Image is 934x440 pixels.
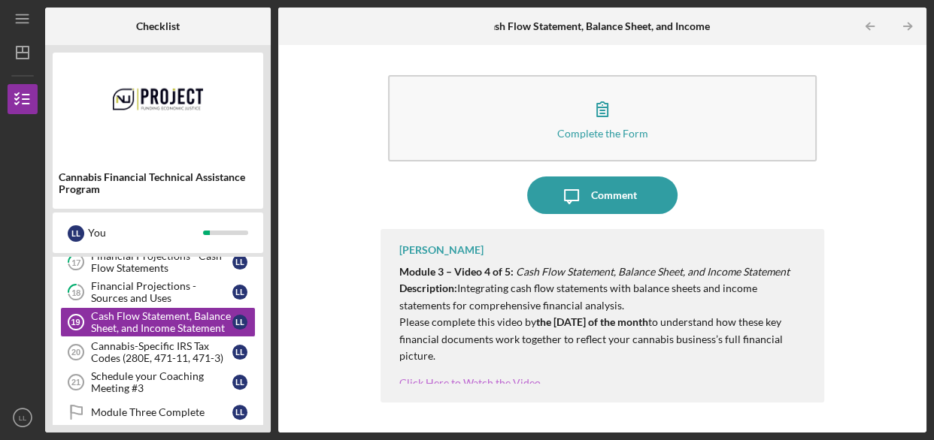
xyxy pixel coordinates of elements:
a: 21Schedule your Coaching Meeting #3LL [60,367,256,397]
a: 17Financial Projections - Cash Flow StatementsLL [60,247,256,277]
img: Product logo [53,60,263,150]
p: Integrating cash flow statements with balance sheets and income statements for comprehensive fina... [399,264,808,364]
div: You [88,220,203,246]
div: L L [232,255,247,270]
div: Cannabis-Specific IRS Tax Codes (280E, 471-11, 471-3) [91,340,232,364]
a: Module Three CompleteLL [60,397,256,427]
b: Cash Flow Statement, Balance Sheet, and Income Statement [483,20,760,32]
div: Schedule your Coaching Meeting #3 [91,370,232,394]
button: Comment [527,176,678,214]
div: Comment [590,176,636,214]
a: Click Here to Watch the Video [399,376,541,389]
strong: the [DATE] of the month [536,315,648,328]
tspan: 20 [71,348,80,357]
a: 18Financial Projections - Sources and UsesLL [60,277,256,307]
div: Cannabis Financial Technical Assistance Program [59,171,257,195]
div: L L [232,405,247,420]
div: L L [68,225,84,242]
b: Checklist [136,20,180,32]
strong: Description: [399,282,457,294]
a: 20Cannabis-Specific IRS Tax Codes (280E, 471-11, 471-3)LL [60,337,256,367]
div: L L [232,285,247,300]
div: Module Three Complete [91,406,232,418]
div: Financial Projections - Sources and Uses [91,280,232,304]
strong: Module 3 – Video 4 of 5: [399,265,514,278]
em: Cash Flow Statement, Balance Sheet, and Income Statement [516,265,790,278]
button: LL [8,402,38,432]
div: L L [232,315,247,330]
div: Financial Projections - Cash Flow Statements [91,250,232,274]
div: L L [232,375,247,390]
a: 19Cash Flow Statement, Balance Sheet, and Income StatementLL [60,307,256,337]
text: LL [19,414,27,422]
div: L L [232,345,247,360]
tspan: 18 [71,288,80,297]
button: Complete the Form [388,75,816,161]
tspan: 17 [71,258,81,267]
tspan: 19 [71,318,80,327]
div: Complete the Form [556,128,647,139]
div: Cash Flow Statement, Balance Sheet, and Income Statement [91,310,232,334]
div: [PERSON_NAME] [399,244,484,256]
tspan: 21 [71,378,80,387]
